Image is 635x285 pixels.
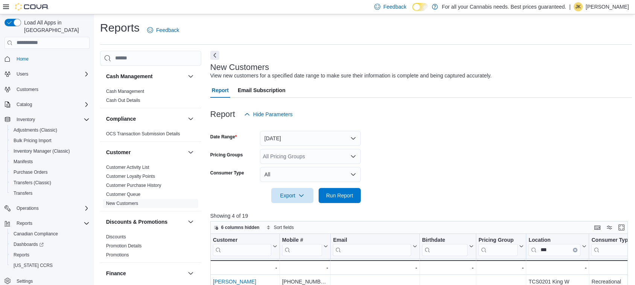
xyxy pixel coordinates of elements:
button: Mobile # [282,236,328,256]
div: Mobile # [282,236,322,256]
span: Adjustments (Classic) [11,126,90,135]
div: - [422,263,474,272]
a: Inventory Manager (Classic) [11,147,73,156]
button: Sort fields [263,223,297,232]
div: Customer [213,236,271,244]
a: Transfers [11,189,35,198]
button: Cash Management [186,72,195,81]
button: Customers [2,84,93,95]
span: New Customers [106,200,138,206]
span: Run Report [326,192,353,199]
div: - [333,263,417,272]
span: Customers [14,85,90,94]
span: Cash Management [106,88,144,94]
div: Cash Management [100,87,201,108]
button: Transfers [8,188,93,199]
div: Consumer Type [591,236,635,244]
div: Location [529,236,580,256]
span: Dashboards [11,240,90,249]
h3: Discounts & Promotions [106,218,167,226]
button: Users [14,70,31,79]
button: Discounts & Promotions [106,218,185,226]
a: Feedback [144,23,182,38]
span: Feedback [383,3,406,11]
button: Adjustments (Classic) [8,125,93,135]
span: Hide Parameters [253,111,293,118]
span: Report [212,83,229,98]
button: Compliance [106,115,185,123]
h3: Report [210,110,235,119]
a: Promotions [106,252,129,258]
a: Cash Out Details [106,98,140,103]
button: Finance [186,269,195,278]
a: OCS Transaction Submission Details [106,131,180,136]
div: Pricing Group [479,236,518,256]
h3: Finance [106,270,126,277]
button: All [260,167,361,182]
div: Customer [100,163,201,211]
span: Bulk Pricing Import [14,138,52,144]
button: [US_STATE] CCRS [8,260,93,271]
a: Reports [11,250,32,259]
span: Feedback [156,26,179,34]
span: Reports [11,250,90,259]
span: 6 columns hidden [221,224,260,230]
button: Enter fullscreen [617,223,626,232]
span: Bulk Pricing Import [11,136,90,145]
button: Keyboard shortcuts [593,223,602,232]
button: Display options [605,223,614,232]
a: Promotion Details [106,243,142,249]
span: Users [14,70,90,79]
span: Cash Out Details [106,97,140,103]
button: Run Report [319,188,361,203]
span: Export [276,188,309,203]
a: Home [14,55,32,64]
div: Location [529,236,580,244]
div: Birthdate [422,236,468,244]
p: | [569,2,571,11]
span: Inventory [14,115,90,124]
span: Manifests [11,157,90,166]
div: Discounts & Promotions [100,232,201,262]
button: Finance [106,270,185,277]
button: Open list of options [350,153,356,159]
span: Dashboards [14,241,44,247]
button: Transfers (Classic) [8,177,93,188]
a: Purchase Orders [11,168,51,177]
button: [DATE] [260,131,361,146]
button: Birthdate [422,236,474,256]
span: Canadian Compliance [14,231,58,237]
span: Home [14,54,90,64]
span: Catalog [14,100,90,109]
span: Operations [17,205,39,211]
button: Pricing Group [479,236,524,256]
div: Pricing Group [479,236,518,244]
a: Customer Purchase History [106,183,161,188]
h3: New Customers [210,63,269,72]
a: [PERSON_NAME] [213,279,256,285]
span: Catalog [17,102,32,108]
button: Catalog [14,100,35,109]
span: Washington CCRS [11,261,90,270]
span: Customer Loyalty Points [106,173,155,179]
div: - [479,263,524,272]
div: Compliance [100,129,201,141]
div: - [213,263,277,272]
span: Customer Purchase History [106,182,161,188]
span: Manifests [14,159,33,165]
p: For all your Cannabis needs. Best prices guaranteed. [442,2,566,11]
span: Adjustments (Classic) [14,127,57,133]
a: Manifests [11,157,36,166]
button: Cash Management [106,73,185,80]
a: Customers [14,85,41,94]
span: Sort fields [274,224,294,230]
span: Inventory Manager (Classic) [14,148,70,154]
span: Transfers [11,189,90,198]
button: Customer [213,236,277,256]
label: Date Range [210,134,237,140]
span: Customer Queue [106,191,140,197]
span: Transfers [14,190,32,196]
